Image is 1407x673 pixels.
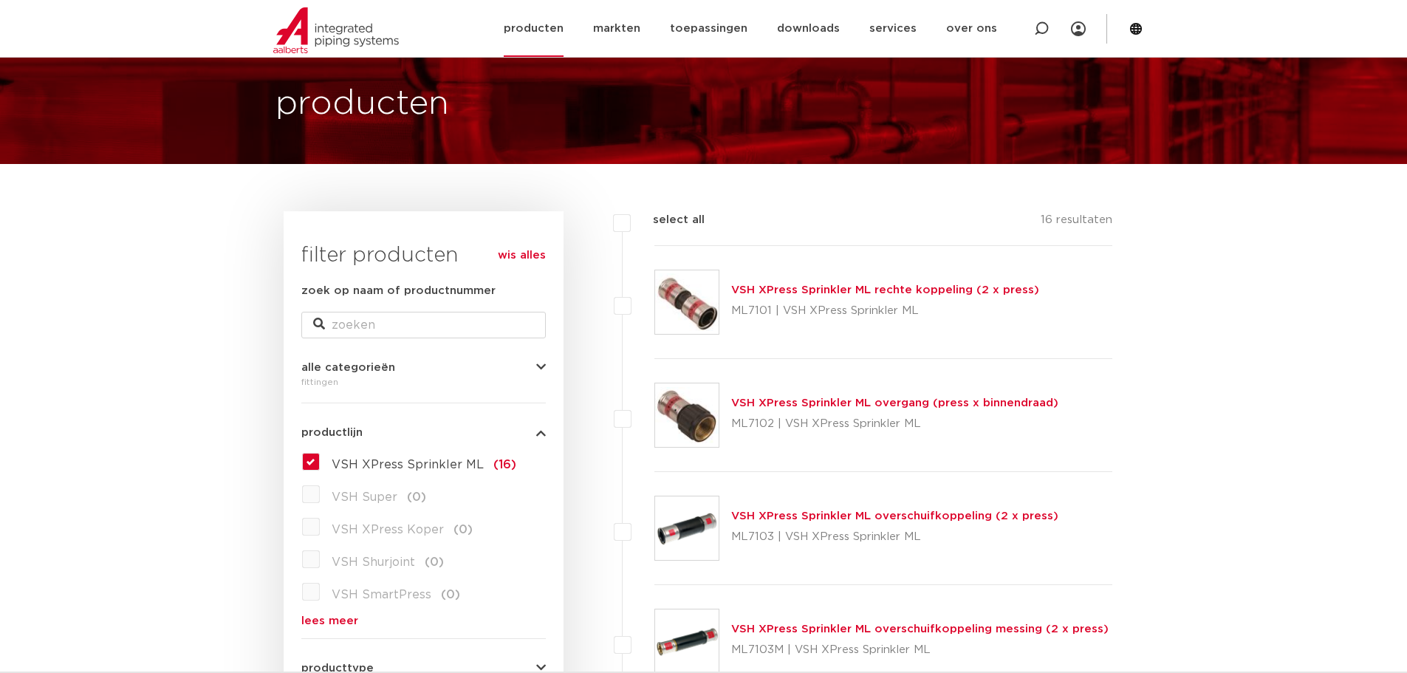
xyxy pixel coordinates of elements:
span: productlijn [301,427,363,438]
label: select all [631,211,705,229]
span: VSH SmartPress [332,589,431,601]
button: alle categorieën [301,362,546,373]
img: Thumbnail for VSH XPress Sprinkler ML rechte koppeling (2 x press) [655,270,719,334]
a: lees meer [301,615,546,626]
input: zoeken [301,312,546,338]
a: VSH XPress Sprinkler ML rechte koppeling (2 x press) [731,284,1039,295]
div: fittingen [301,373,546,391]
span: alle categorieën [301,362,395,373]
img: Thumbnail for VSH XPress Sprinkler ML overschuifkoppeling (2 x press) [655,496,719,560]
img: Thumbnail for VSH XPress Sprinkler ML overschuifkoppeling messing (2 x press) [655,609,719,673]
span: (0) [407,491,426,503]
label: zoek op naam of productnummer [301,282,496,300]
a: wis alles [498,247,546,264]
button: productlijn [301,427,546,438]
span: (16) [493,459,516,471]
a: VSH XPress Sprinkler ML overschuifkoppeling messing (2 x press) [731,624,1109,635]
p: ML7102 | VSH XPress Sprinkler ML [731,412,1058,436]
span: VSH Super [332,491,397,503]
span: VSH XPress Sprinkler ML [332,459,484,471]
p: 16 resultaten [1041,211,1112,234]
img: Thumbnail for VSH XPress Sprinkler ML overgang (press x binnendraad) [655,383,719,447]
span: VSH XPress Koper [332,524,444,536]
a: VSH XPress Sprinkler ML overschuifkoppeling (2 x press) [731,510,1058,522]
p: ML7103 | VSH XPress Sprinkler ML [731,525,1058,549]
p: ML7101 | VSH XPress Sprinkler ML [731,299,1039,323]
span: (0) [425,556,444,568]
a: VSH XPress Sprinkler ML overgang (press x binnendraad) [731,397,1058,409]
span: VSH Shurjoint [332,556,415,568]
span: (0) [453,524,473,536]
p: ML7103M | VSH XPress Sprinkler ML [731,638,1109,662]
h1: producten [275,81,449,128]
h3: filter producten [301,241,546,270]
span: (0) [441,589,460,601]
